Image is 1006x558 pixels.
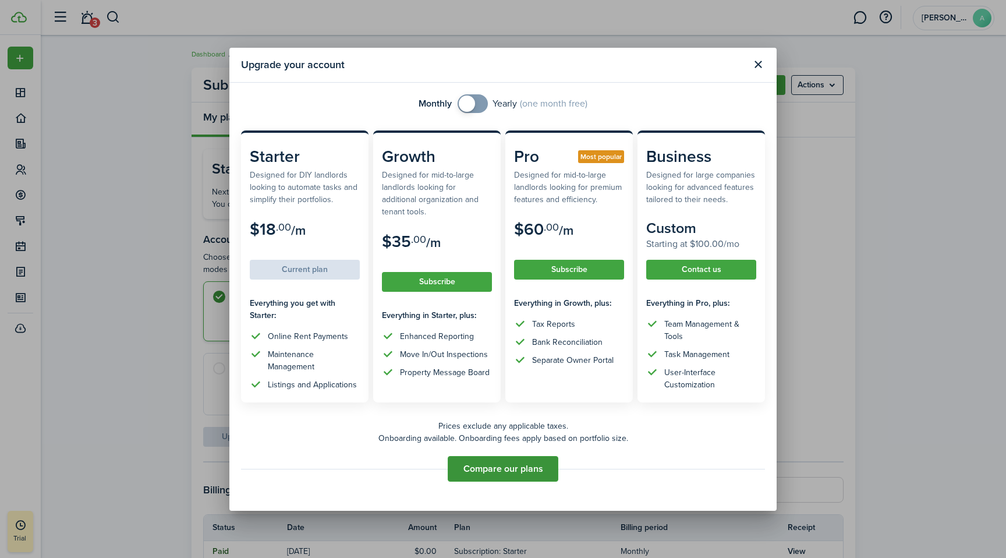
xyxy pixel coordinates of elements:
div: Move In/Out Inspections [400,348,488,361]
button: Subscribe [514,260,624,280]
subscription-pricing-card-price-period: /m [559,221,573,240]
div: Tax Reports [532,318,575,330]
subscription-pricing-card-price-period: /m [291,221,306,240]
p: Prices exclude any applicable taxes. Onboarding available. Onboarding fees apply based on portfol... [241,420,765,444]
div: Team Management & Tools [664,318,756,342]
subscription-pricing-card-description: Designed for large companies looking for advanced features tailored to their needs. [646,169,756,206]
subscription-pricing-card-description: Designed for mid-to-large landlords looking for premium features and efficiency. [514,169,624,206]
subscription-pricing-card-title: Growth [382,144,492,169]
subscription-pricing-card-price-amount: $18 [250,217,276,241]
subscription-pricing-card-price-amount: $35 [382,229,411,253]
div: Property Message Board [400,366,490,379]
subscription-pricing-card-price-amount: Custom [646,217,696,239]
subscription-pricing-card-features-title: Everything in Pro, plus: [646,297,756,309]
subscription-pricing-card-price-annual: Starting at $100.00/mo [646,237,756,251]
subscription-pricing-card-description: Designed for mid-to-large landlords looking for additional organization and tenant tools. [382,169,492,218]
div: Bank Reconciliation [532,336,603,348]
subscription-pricing-card-price-amount: $60 [514,217,544,241]
subscription-pricing-card-title: Pro [514,144,624,169]
subscription-pricing-card-features-title: Everything you get with Starter: [250,297,360,322]
subscription-pricing-card-description: Designed for DIY landlords looking to automate tasks and simplify their portfolios. [250,169,360,206]
div: Listings and Applications [268,379,357,391]
div: User-Interface Customization [664,366,756,391]
modal-title: Upgrade your account [241,54,745,76]
span: Monthly [419,97,452,111]
subscription-pricing-card-title: Starter [250,144,360,169]
subscription-pricing-card-price-period: /m [426,233,441,252]
button: Close modal [748,55,768,75]
button: Contact us [646,260,756,280]
button: Subscribe [382,272,492,292]
subscription-pricing-card-features-title: Everything in Growth, plus: [514,297,624,309]
button: Compare our plans [448,456,558,482]
subscription-pricing-card-price-cents: .00 [411,232,426,247]
div: Task Management [664,348,729,361]
span: Most popular [580,151,622,162]
div: Enhanced Reporting [400,330,474,342]
subscription-pricing-card-price-cents: .00 [276,220,291,235]
subscription-pricing-card-title: Business [646,144,756,169]
div: Separate Owner Portal [532,354,614,366]
subscription-pricing-card-price-cents: .00 [544,220,559,235]
div: Online Rent Payments [268,330,348,342]
subscription-pricing-card-features-title: Everything in Starter, plus: [382,309,492,322]
div: Maintenance Management [268,348,360,373]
